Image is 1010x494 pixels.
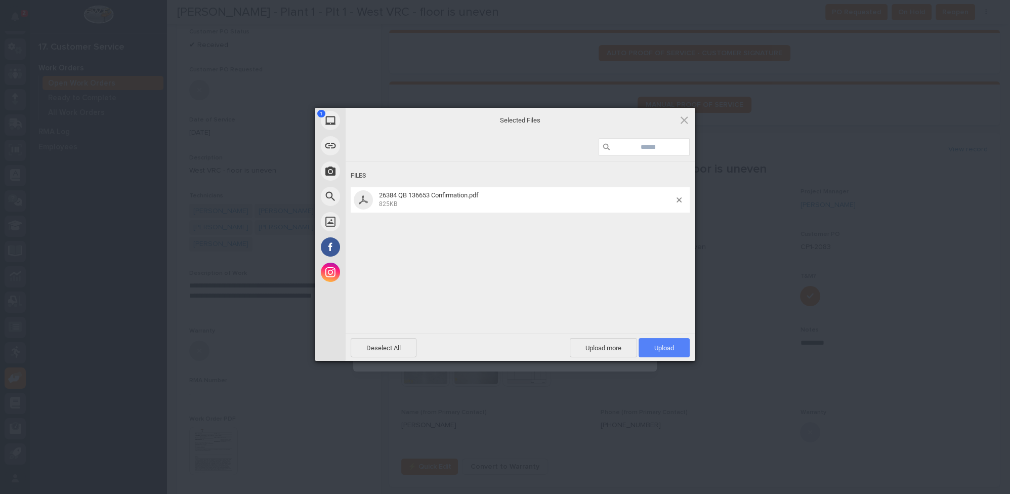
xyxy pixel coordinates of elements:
[419,116,621,125] span: Selected Files
[317,110,325,117] span: 1
[315,260,437,285] div: Instagram
[570,338,637,357] span: Upload more
[315,133,437,158] div: Link (URL)
[315,234,437,260] div: Facebook
[679,114,690,126] span: Click here or hit ESC to close picker
[315,209,437,234] div: Unsplash
[379,191,479,199] span: 26384 QB 136653 Confirmation.pdf
[315,158,437,184] div: Take Photo
[351,167,690,185] div: Files
[639,338,690,357] span: Upload
[654,344,674,352] span: Upload
[315,184,437,209] div: Web Search
[351,338,416,357] span: Deselect All
[376,191,677,208] span: 26384 QB 136653 Confirmation.pdf
[379,200,397,208] span: 825KB
[315,108,437,133] div: My Device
